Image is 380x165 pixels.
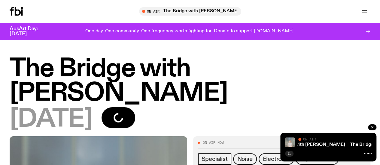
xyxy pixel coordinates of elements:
img: Mara stands in front of a frosted glass wall wearing a cream coloured t-shirt and black glasses. ... [285,137,295,147]
h3: AusArt Day: [DATE] [10,26,48,37]
button: On AirThe Bridge with [PERSON_NAME] [139,7,241,16]
span: Specialist [202,156,228,162]
span: On Air Now [203,141,224,144]
span: [DATE] [10,107,92,131]
span: Noise [237,156,253,162]
a: Electronic [259,153,294,165]
a: Specialist [198,153,231,165]
p: One day. One community. One frequency worth fighting for. Donate to support [DOMAIN_NAME]. [85,29,295,34]
h1: The Bridge with [PERSON_NAME] [10,57,370,105]
span: Electronic [263,156,290,162]
a: The Bridge with [PERSON_NAME] [270,142,345,147]
a: Noise [233,153,257,165]
span: On Air [303,137,316,141]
